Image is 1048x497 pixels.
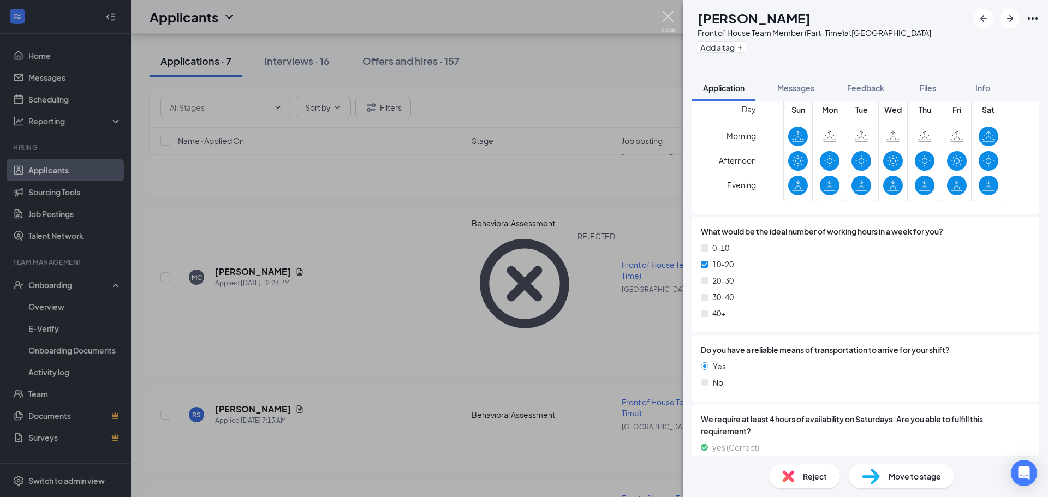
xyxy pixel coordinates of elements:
h1: [PERSON_NAME] [698,9,811,27]
span: Do you have a reliable means of transportation to arrive for your shift? [701,344,950,356]
span: 20-30 [712,274,734,286]
span: Info [975,83,990,93]
button: ArrowLeftNew [974,9,993,28]
span: 10-20 [712,258,734,270]
button: ArrowRight [1000,9,1020,28]
span: What would be the ideal number of working hours in a week for you? [701,225,943,237]
span: Files [920,83,936,93]
span: Wed [883,104,903,116]
span: Move to stage [889,470,941,482]
span: We require at least 4 hours of availability on Saturdays. Are you able to fulfill this requirement? [701,413,1031,437]
span: Thu [915,104,934,116]
span: Reject [803,470,827,482]
span: Yes [713,360,726,372]
span: No [713,376,723,388]
span: 40+ [712,307,725,319]
svg: ArrowRight [1003,12,1016,25]
div: Open Intercom Messenger [1011,460,1037,486]
span: Evening [727,175,756,195]
svg: ArrowLeftNew [977,12,990,25]
span: Day [742,103,756,115]
span: Messages [777,83,814,93]
svg: Ellipses [1026,12,1039,25]
span: 30-40 [712,291,734,303]
span: Tue [851,104,871,116]
span: Sun [788,104,808,116]
span: 0-10 [712,242,729,254]
span: Fri [947,104,967,116]
span: Morning [727,126,756,146]
span: Afternoon [719,151,756,170]
span: Application [703,83,745,93]
span: Mon [820,104,839,116]
div: Front of House Team Member (Part-Time) at [GEOGRAPHIC_DATA] [698,27,931,38]
span: Feedback [847,83,884,93]
span: Sat [979,104,998,116]
svg: Plus [737,44,743,51]
span: yes (Correct) [712,441,759,453]
button: PlusAdd a tag [698,41,746,53]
